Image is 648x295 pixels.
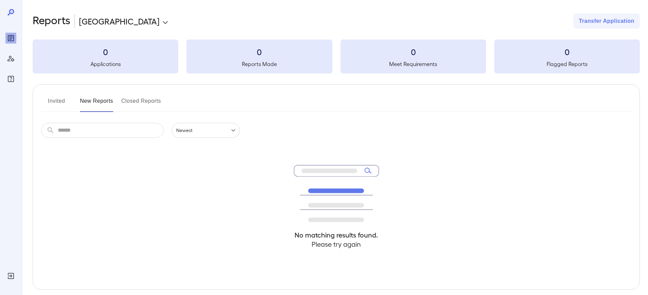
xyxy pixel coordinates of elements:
[80,96,113,112] button: New Reports
[294,240,379,249] h4: Please try again
[186,60,332,68] h5: Reports Made
[340,60,486,68] h5: Meet Requirements
[33,46,178,57] h3: 0
[340,46,486,57] h3: 0
[494,60,640,68] h5: Flagged Reports
[574,14,640,29] button: Transfer Application
[294,230,379,240] h4: No matching results found.
[5,53,16,64] div: Manage Users
[33,60,178,68] h5: Applications
[5,33,16,44] div: Reports
[186,46,332,57] h3: 0
[79,16,160,27] p: [GEOGRAPHIC_DATA]
[41,96,72,112] button: Invited
[5,73,16,84] div: FAQ
[172,123,240,138] div: Newest
[5,271,16,281] div: Log Out
[33,39,640,73] summary: 0Applications0Reports Made0Meet Requirements0Flagged Reports
[494,46,640,57] h3: 0
[33,14,70,29] h2: Reports
[121,96,161,112] button: Closed Reports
